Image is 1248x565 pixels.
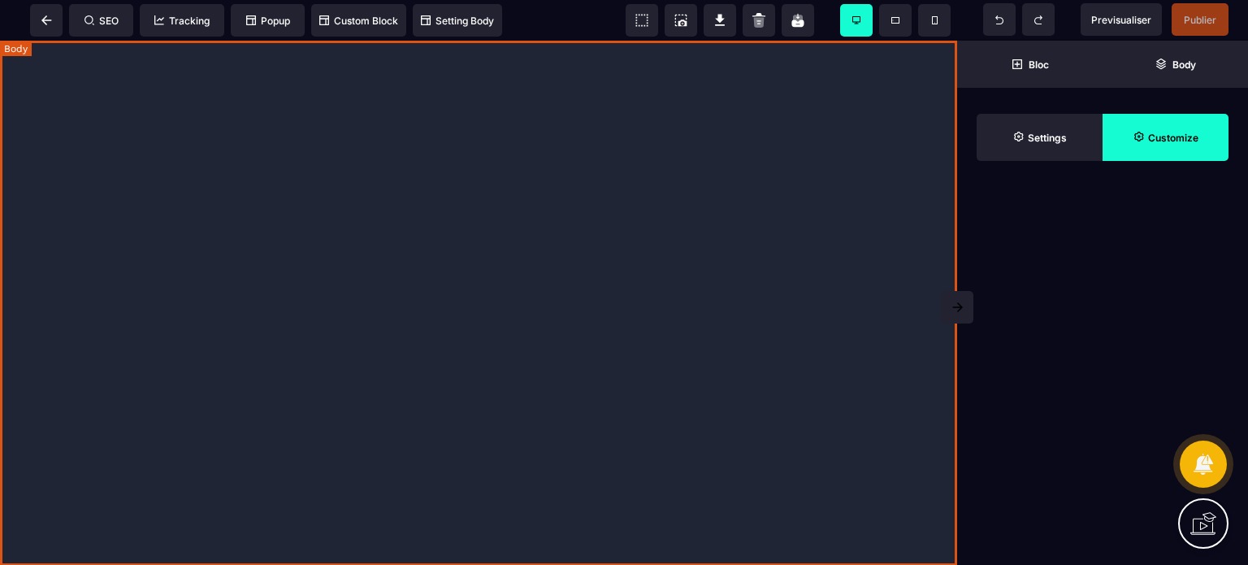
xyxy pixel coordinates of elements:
span: Popup [246,15,290,27]
span: Previsualiser [1091,14,1151,26]
span: Tracking [154,15,210,27]
strong: Settings [1028,132,1067,144]
strong: Body [1172,59,1196,71]
span: View components [626,4,658,37]
span: SEO [84,15,119,27]
span: Preview [1081,3,1162,36]
span: Custom Block [319,15,398,27]
span: Open Blocks [957,41,1103,88]
strong: Bloc [1029,59,1049,71]
span: Open Layer Manager [1103,41,1248,88]
span: Open Style Manager [1103,114,1228,161]
span: Publier [1184,14,1216,26]
span: Screenshot [665,4,697,37]
strong: Customize [1148,132,1198,144]
span: Settings [977,114,1103,161]
span: Setting Body [421,15,494,27]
